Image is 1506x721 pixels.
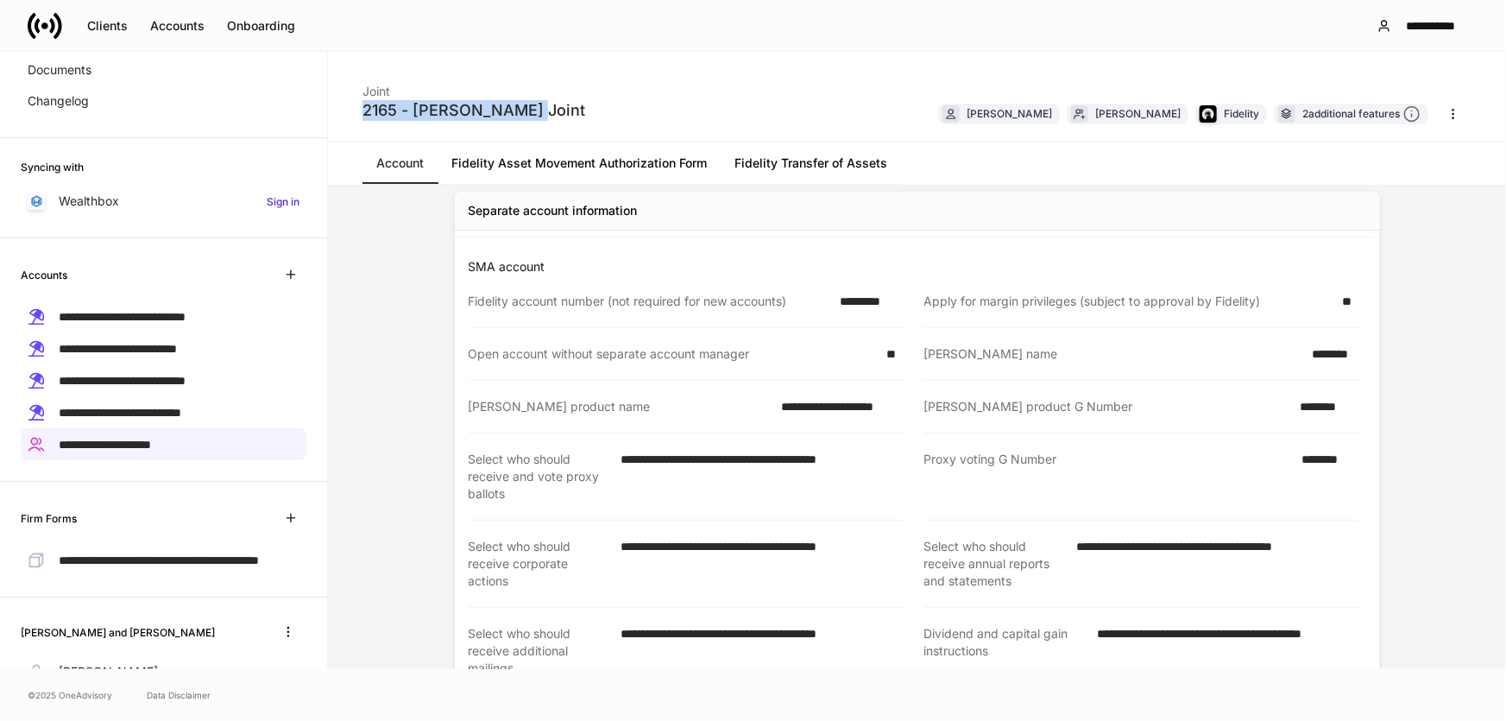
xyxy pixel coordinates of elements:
[721,142,901,184] a: Fidelity Transfer of Assets
[924,398,1290,415] div: [PERSON_NAME] product G Number
[362,73,585,100] div: Joint
[87,20,128,32] div: Clients
[21,267,67,283] h6: Accounts
[469,345,877,363] div: Open account without separate account manager
[21,656,306,687] a: [PERSON_NAME]
[469,258,1373,275] p: SMA account
[21,186,306,217] a: WealthboxSign in
[1302,105,1421,123] div: 2 additional features
[147,688,211,702] a: Data Disclaimer
[924,451,1292,503] div: Proxy voting G Number
[924,293,1333,310] div: Apply for margin privileges (subject to approval by Fidelity)
[469,538,611,590] div: Select who should receive corporate actions
[227,20,295,32] div: Onboarding
[216,12,306,40] button: Onboarding
[21,54,306,85] a: Documents
[469,293,830,310] div: Fidelity account number (not required for new accounts)
[1224,105,1259,122] div: Fidelity
[28,688,112,702] span: © 2025 OneAdvisory
[924,538,1067,590] div: Select who should receive annual reports and statements
[469,625,611,677] div: Select who should receive additional mailings
[469,451,611,503] div: Select who should receive and vote proxy ballots
[362,142,438,184] a: Account
[21,624,215,641] h6: [PERSON_NAME] and [PERSON_NAME]
[1095,105,1181,122] div: [PERSON_NAME]
[267,193,299,210] h6: Sign in
[362,100,585,121] div: 2165 - [PERSON_NAME] Joint
[28,61,91,79] p: Documents
[28,92,89,110] p: Changelog
[139,12,216,40] button: Accounts
[469,398,772,415] div: [PERSON_NAME] product name
[76,12,139,40] button: Clients
[59,663,158,680] p: [PERSON_NAME]
[21,510,77,527] h6: Firm Forms
[924,625,1087,678] div: Dividend and capital gain instructions
[967,105,1052,122] div: [PERSON_NAME]
[21,85,306,117] a: Changelog
[924,345,1302,363] div: [PERSON_NAME] name
[150,20,205,32] div: Accounts
[21,159,84,175] h6: Syncing with
[469,202,638,219] div: Separate account information
[59,193,119,210] p: Wealthbox
[438,142,721,184] a: Fidelity Asset Movement Authorization Form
